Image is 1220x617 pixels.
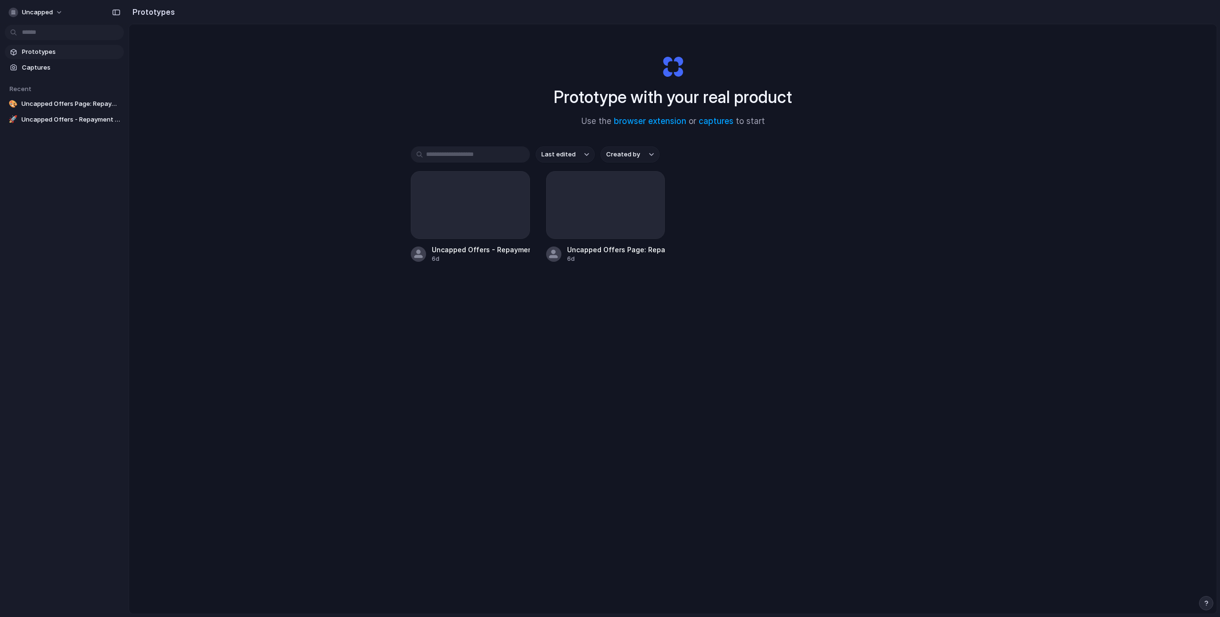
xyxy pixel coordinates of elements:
div: 🚀 [9,115,18,124]
span: Uncapped Offers Page: Repayment Range Sliders [21,99,120,109]
a: browser extension [614,116,686,126]
button: Uncapped [5,5,68,20]
span: Prototypes [22,47,120,57]
a: Prototypes [5,45,124,59]
button: Last edited [536,146,595,163]
button: Created by [600,146,660,163]
a: 🎨Uncapped Offers Page: Repayment Range Sliders [5,97,124,111]
div: Uncapped Offers Page: Repayment Range Sliders [567,245,665,255]
span: Recent [10,85,31,93]
span: Created by [606,150,640,159]
a: 🚀Uncapped Offers - Repayment Impact Slider [5,113,124,127]
span: Use the or to start [581,115,765,128]
div: Uncapped Offers - Repayment Impact Slider [432,245,530,255]
div: 6d [432,255,530,263]
span: Captures [22,63,120,72]
h1: Prototype with your real product [554,84,792,110]
a: captures [699,116,733,126]
div: 🎨 [9,99,18,109]
span: Uncapped [22,8,53,17]
div: 6d [567,255,665,263]
span: Last edited [541,150,576,159]
a: Uncapped Offers - Repayment Impact Slider6d [411,171,530,263]
a: Captures [5,61,124,75]
h2: Prototypes [129,6,175,18]
a: Uncapped Offers Page: Repayment Range Sliders6d [546,171,665,263]
span: Uncapped Offers - Repayment Impact Slider [21,115,120,124]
